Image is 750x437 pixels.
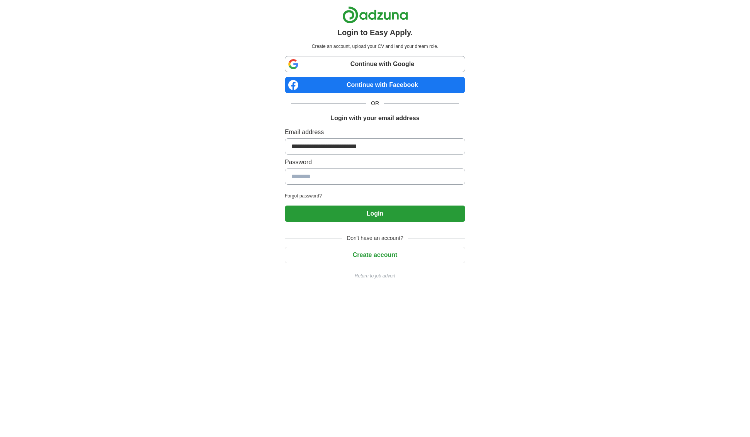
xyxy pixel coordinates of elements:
[285,192,465,199] a: Forgot password?
[285,206,465,222] button: Login
[285,158,465,167] label: Password
[286,43,464,50] p: Create an account, upload your CV and land your dream role.
[337,27,413,38] h1: Login to Easy Apply.
[285,77,465,93] a: Continue with Facebook
[342,234,408,242] span: Don't have an account?
[285,128,465,137] label: Email address
[342,6,408,24] img: Adzuna logo
[285,272,465,279] a: Return to job advert
[330,114,419,123] h1: Login with your email address
[285,252,465,258] a: Create account
[285,247,465,263] button: Create account
[285,56,465,72] a: Continue with Google
[366,99,384,107] span: OR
